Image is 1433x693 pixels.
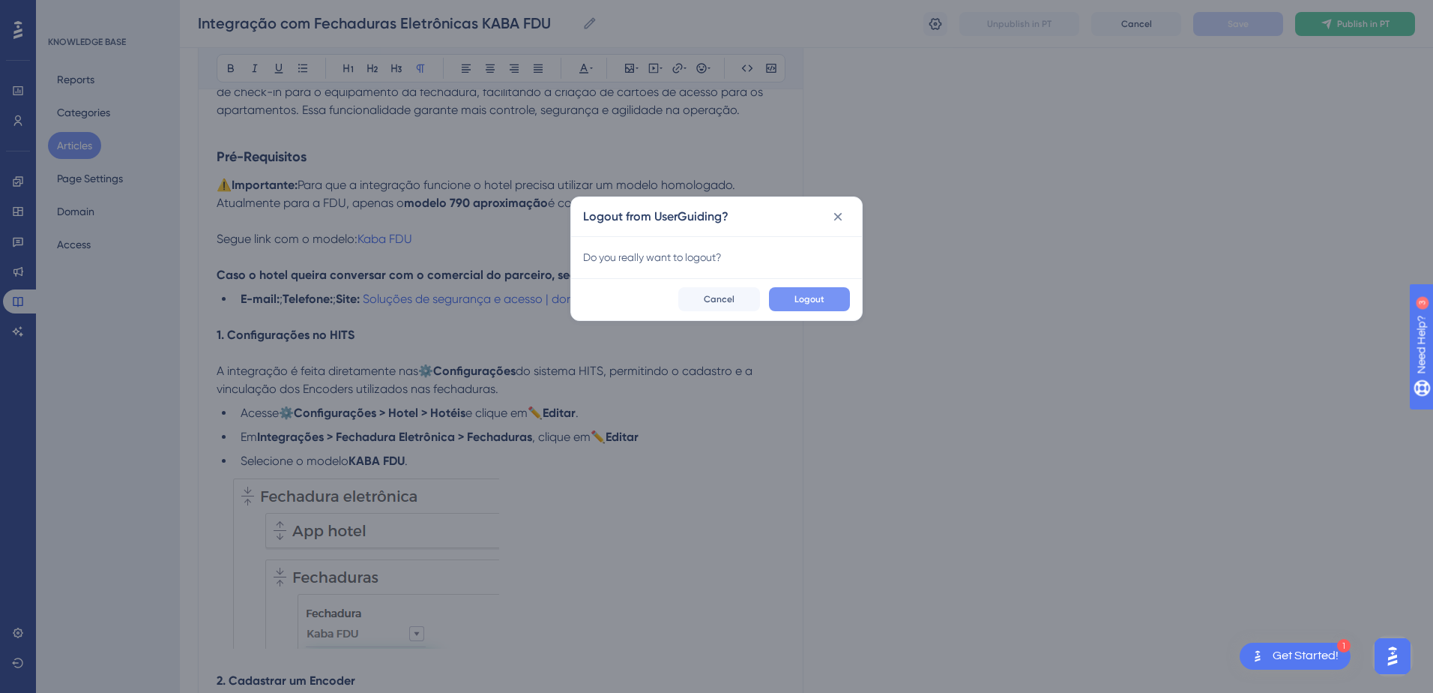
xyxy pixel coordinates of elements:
div: 1 [1337,639,1351,652]
span: Need Help? [35,4,94,22]
img: launcher-image-alternative-text [1249,647,1267,665]
div: Get Started! [1273,648,1339,664]
span: Logout [794,293,824,305]
div: Do you really want to logout? [583,248,850,266]
h2: Logout from UserGuiding? [583,208,728,226]
span: Cancel [704,293,734,305]
iframe: UserGuiding AI Assistant Launcher [1370,634,1415,679]
div: 3 [104,7,109,19]
div: Open Get Started! checklist, remaining modules: 1 [1240,643,1351,670]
